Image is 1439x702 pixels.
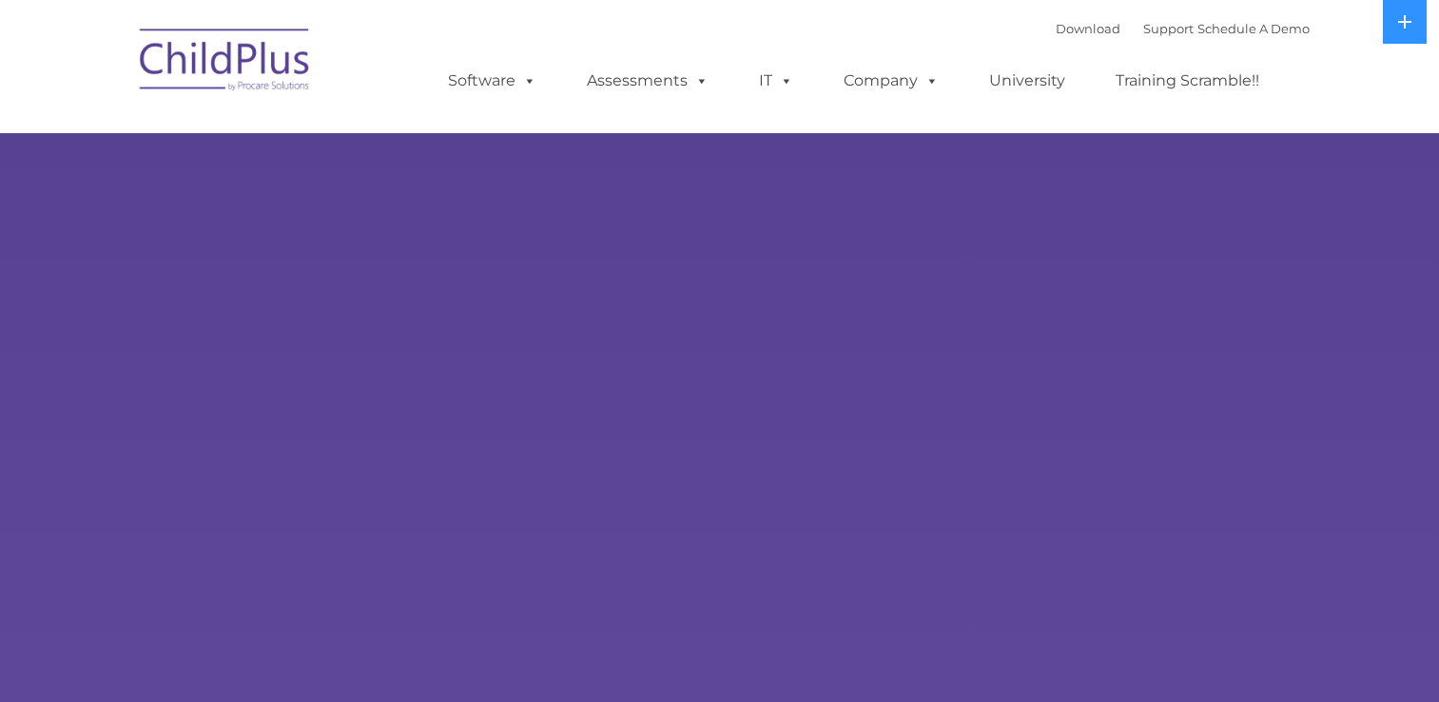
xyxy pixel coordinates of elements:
[1197,21,1310,36] a: Schedule A Demo
[1143,21,1194,36] a: Support
[1056,21,1120,36] a: Download
[1056,21,1310,36] font: |
[740,62,812,100] a: IT
[970,62,1084,100] a: University
[825,62,958,100] a: Company
[429,62,555,100] a: Software
[130,15,321,110] img: ChildPlus by Procare Solutions
[568,62,728,100] a: Assessments
[1097,62,1278,100] a: Training Scramble!!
